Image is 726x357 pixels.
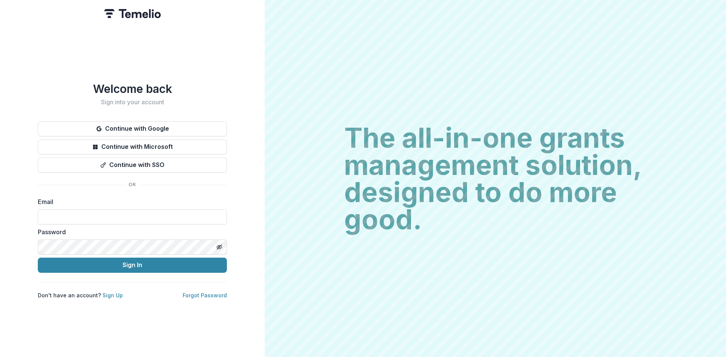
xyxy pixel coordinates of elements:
button: Sign In [38,258,227,273]
h1: Welcome back [38,82,227,96]
button: Continue with Microsoft [38,139,227,155]
p: Don't have an account? [38,291,123,299]
label: Password [38,227,222,236]
a: Forgot Password [183,292,227,298]
button: Toggle password visibility [213,241,225,253]
button: Continue with SSO [38,158,227,173]
a: Sign Up [102,292,123,298]
h2: Sign into your account [38,99,227,106]
img: Temelio [104,9,161,18]
label: Email [38,197,222,206]
button: Continue with Google [38,121,227,136]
